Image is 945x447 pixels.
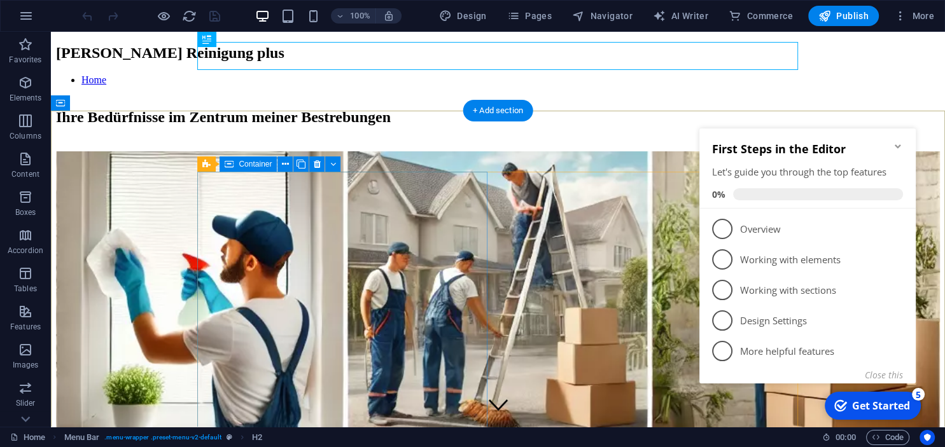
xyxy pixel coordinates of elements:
[181,8,197,24] button: reload
[567,6,638,26] button: Navigator
[227,434,232,441] i: This element is a customizable preset
[5,158,221,188] li: Working with sections
[648,6,713,26] button: AI Writer
[866,430,909,445] button: Code
[350,8,370,24] h6: 100%
[18,71,39,83] span: 0%
[10,93,42,103] p: Elements
[5,188,221,219] li: Design Settings
[439,10,487,22] span: Design
[199,24,209,34] div: Minimize checklist
[11,169,39,179] p: Content
[836,430,855,445] span: 00 00
[156,8,171,24] button: Click here to leave preview mode and continue editing
[434,6,492,26] div: Design (Ctrl+Alt+Y)
[331,8,376,24] button: 100%
[18,48,209,62] div: Let's guide you through the top features
[653,10,708,22] span: AI Writer
[104,430,221,445] span: . menu-wrapper .preset-menu-v2-default
[9,55,41,65] p: Favorites
[5,97,221,127] li: Overview
[64,430,263,445] nav: breadcrumb
[5,127,221,158] li: Working with elements
[46,228,199,241] p: More helpful features
[130,275,227,303] div: Get Started 5 items remaining, 0% complete
[64,430,100,445] span: Click to select. Double-click to edit
[13,360,39,370] p: Images
[463,100,533,121] div: + Add section
[920,430,935,445] button: Usercentrics
[18,24,209,39] h2: First Steps in the Editor
[724,6,798,26] button: Commerce
[10,322,41,332] p: Features
[507,10,552,22] span: Pages
[844,432,846,442] span: :
[8,245,43,256] p: Accordion
[894,10,934,22] span: More
[15,207,36,217] p: Boxes
[46,167,199,180] p: Working with sections
[16,398,36,408] p: Slider
[46,197,199,210] p: Design Settings
[14,284,37,294] p: Tables
[171,252,209,264] button: Close this
[10,430,45,445] a: Click to cancel selection. Double-click to open Pages
[158,282,216,296] div: Get Started
[239,160,272,168] span: Container
[572,10,633,22] span: Navigator
[808,6,879,26] button: Publish
[434,6,492,26] button: Design
[218,271,230,284] div: 5
[46,106,199,119] p: Overview
[5,219,221,249] li: More helpful features
[502,6,557,26] button: Pages
[729,10,793,22] span: Commerce
[818,10,869,22] span: Publish
[822,430,856,445] h6: Session time
[46,136,199,149] p: Working with elements
[889,6,939,26] button: More
[182,9,197,24] i: Reload page
[252,430,262,445] span: Click to select. Double-click to edit
[383,10,395,22] i: On resize automatically adjust zoom level to fit chosen device.
[872,430,904,445] span: Code
[10,131,41,141] p: Columns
